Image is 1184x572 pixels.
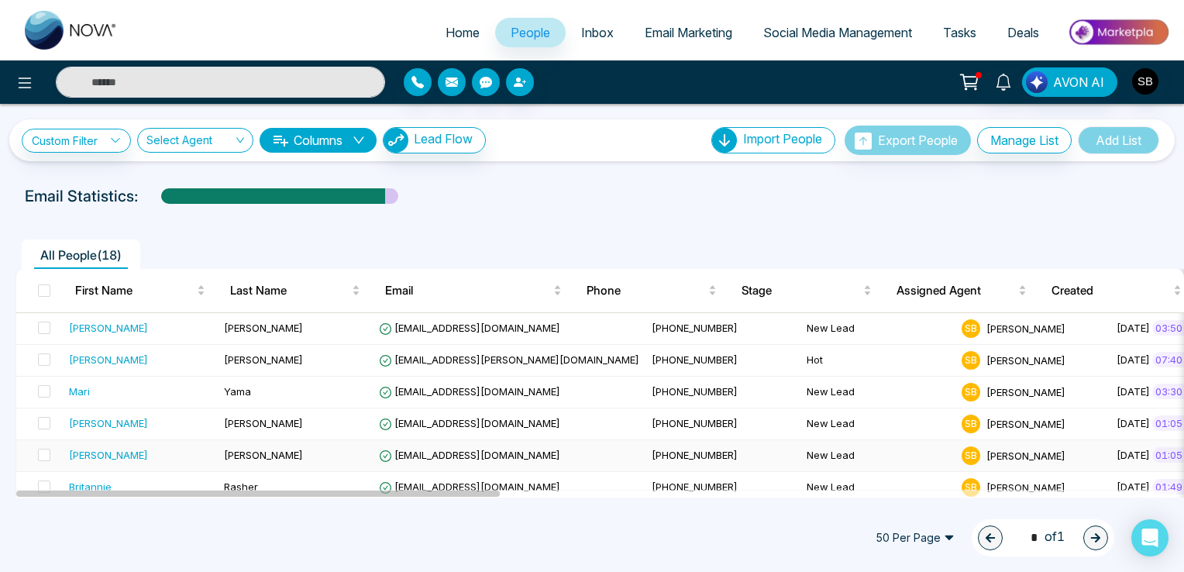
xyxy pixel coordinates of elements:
a: Deals [992,18,1055,47]
span: [EMAIL_ADDRESS][DOMAIN_NAME] [379,417,560,429]
span: [PHONE_NUMBER] [652,353,738,366]
button: Columnsdown [260,128,377,153]
span: [PHONE_NUMBER] [652,449,738,461]
th: Last Name [218,269,373,312]
span: [DATE] [1117,322,1150,334]
span: down [353,134,365,146]
span: [PERSON_NAME] [224,417,303,429]
a: Tasks [928,18,992,47]
span: Last Name [230,281,349,300]
span: Deals [1007,25,1039,40]
td: New Lead [800,377,955,408]
span: Import People [743,131,822,146]
span: [EMAIL_ADDRESS][DOMAIN_NAME] [379,385,560,398]
span: [PHONE_NUMBER] [652,481,738,493]
td: New Lead [800,472,955,504]
div: [PERSON_NAME] [69,447,148,463]
button: Export People [845,126,971,155]
span: AVON AI [1053,73,1104,91]
a: Inbox [566,18,629,47]
th: Stage [729,269,884,312]
a: Custom Filter [22,129,131,153]
span: S B [962,415,980,433]
div: Open Intercom Messenger [1131,519,1169,556]
span: Export People [878,133,958,148]
button: Manage List [977,127,1072,153]
span: [PHONE_NUMBER] [652,322,738,334]
span: Created [1051,281,1170,300]
span: [DATE] [1117,385,1150,398]
a: Social Media Management [748,18,928,47]
td: New Lead [800,408,955,440]
td: Hot [800,345,955,377]
span: Phone [587,281,705,300]
span: [PERSON_NAME] [986,353,1065,366]
span: [EMAIL_ADDRESS][DOMAIN_NAME] [379,449,560,461]
div: [PERSON_NAME] [69,352,148,367]
th: Phone [574,269,729,312]
img: User Avatar [1132,68,1158,95]
span: [PHONE_NUMBER] [652,417,738,429]
td: New Lead [800,313,955,345]
img: Lead Flow [384,128,408,153]
span: Yama [224,385,251,398]
div: Mari [69,384,90,399]
span: People [511,25,550,40]
span: [EMAIL_ADDRESS][PERSON_NAME][DOMAIN_NAME] [379,353,639,366]
a: Email Marketing [629,18,748,47]
span: [PERSON_NAME] [224,449,303,461]
span: S B [962,319,980,338]
span: Lead Flow [414,131,473,146]
span: [PERSON_NAME] [986,417,1065,429]
td: New Lead [800,440,955,472]
span: Tasks [943,25,976,40]
button: Lead Flow [383,127,486,153]
a: People [495,18,566,47]
img: Market-place.gif [1062,15,1175,50]
a: Home [430,18,495,47]
th: First Name [63,269,218,312]
div: Britannie [69,479,112,494]
span: Assigned Agent [897,281,1015,300]
span: [EMAIL_ADDRESS][DOMAIN_NAME] [379,481,560,493]
span: [PERSON_NAME] [224,322,303,334]
span: of 1 [1021,527,1065,548]
span: All People ( 18 ) [34,247,128,263]
div: [PERSON_NAME] [69,415,148,431]
a: Lead FlowLead Flow [377,127,486,153]
span: [PERSON_NAME] [986,322,1065,334]
span: S B [962,446,980,465]
th: Assigned Agent [884,269,1039,312]
span: S B [962,478,980,497]
button: AVON AI [1022,67,1117,97]
img: Nova CRM Logo [25,11,118,50]
span: [DATE] [1117,353,1150,366]
span: First Name [75,281,194,300]
span: Inbox [581,25,614,40]
span: 50 Per Page [865,525,965,550]
span: Home [446,25,480,40]
span: S B [962,383,980,401]
span: [DATE] [1117,449,1150,461]
span: [PERSON_NAME] [986,481,1065,493]
p: Email Statistics: [25,184,138,208]
span: [PERSON_NAME] [224,353,303,366]
img: Lead Flow [1026,71,1048,93]
span: Social Media Management [763,25,912,40]
span: [PHONE_NUMBER] [652,385,738,398]
th: Email [373,269,574,312]
span: [PERSON_NAME] [986,385,1065,398]
span: Email [385,281,550,300]
span: Stage [742,281,860,300]
span: S B [962,351,980,370]
span: [EMAIL_ADDRESS][DOMAIN_NAME] [379,322,560,334]
span: Rasher [224,481,258,493]
span: Email Marketing [645,25,732,40]
span: [DATE] [1117,417,1150,429]
span: [PERSON_NAME] [986,449,1065,461]
span: [DATE] [1117,481,1150,493]
div: [PERSON_NAME] [69,320,148,336]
